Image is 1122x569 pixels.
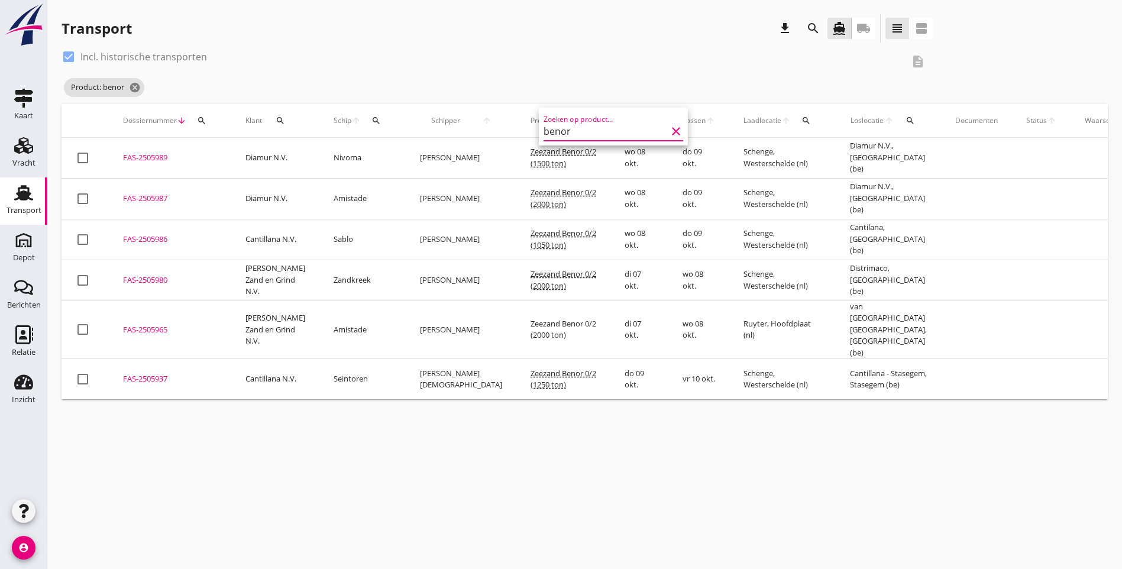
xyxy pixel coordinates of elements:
[669,124,683,138] i: clear
[743,115,781,126] span: Laadlocatie
[836,138,941,179] td: Diamur N.V., [GEOGRAPHIC_DATA] (be)
[610,138,668,179] td: wo 08 okt.
[729,178,836,219] td: Schenge, Westerschelde (nl)
[406,359,516,400] td: [PERSON_NAME][DEMOGRAPHIC_DATA]
[471,116,502,125] i: arrow_upward
[406,138,516,179] td: [PERSON_NAME]
[610,260,668,300] td: di 07 okt.
[668,138,729,179] td: do 09 okt.
[668,359,729,400] td: vr 10 okt.
[729,219,836,260] td: Schenge, Westerschelde (nl)
[906,116,915,125] i: search
[856,21,871,35] i: local_shipping
[12,348,35,356] div: Relatie
[12,159,35,167] div: Vracht
[319,138,406,179] td: Nivoma
[197,116,206,125] i: search
[706,116,715,125] i: arrow_upward
[668,260,729,300] td: wo 08 okt.
[1047,116,1056,125] i: arrow_upward
[668,219,729,260] td: do 09 okt.
[806,21,820,35] i: search
[231,219,319,260] td: Cantillana N.V.
[668,300,729,359] td: wo 08 okt.
[531,368,596,390] span: Zeezand Benor 0/2 (1250 ton)
[544,122,667,141] input: Zoeken op product...
[531,146,596,169] span: Zeezand Benor 0/2 (1500 ton)
[80,51,207,63] label: Incl. historische transporten
[668,178,729,219] td: do 09 okt.
[123,324,217,336] div: FAS-2505965
[836,260,941,300] td: Distrimaco, [GEOGRAPHIC_DATA] (be)
[371,116,381,125] i: search
[832,21,846,35] i: directions_boat
[123,115,177,126] span: Dossiernummer
[778,21,792,35] i: download
[123,152,217,164] div: FAS-2505989
[12,536,35,560] i: account_circle
[123,373,217,385] div: FAS-2505937
[914,21,929,35] i: view_agenda
[334,115,351,126] span: Schip
[177,116,186,125] i: arrow_downward
[1026,115,1047,126] span: Status
[836,359,941,400] td: Cantillana - Stasegem, Stasegem (be)
[319,359,406,400] td: Seintoren
[836,219,941,260] td: Cantilana, [GEOGRAPHIC_DATA] (be)
[955,115,998,126] div: Documenten
[890,21,904,35] i: view_headline
[62,19,132,38] div: Transport
[850,115,884,126] span: Loslocatie
[13,254,35,261] div: Depot
[406,300,516,359] td: [PERSON_NAME]
[7,206,41,214] div: Transport
[231,300,319,359] td: [PERSON_NAME] Zand en Grind N.V.
[123,274,217,286] div: FAS-2505980
[610,300,668,359] td: di 07 okt.
[610,178,668,219] td: wo 08 okt.
[12,396,35,403] div: Inzicht
[319,178,406,219] td: Amistade
[319,260,406,300] td: Zandkreek
[610,219,668,260] td: wo 08 okt.
[729,260,836,300] td: Schenge, Westerschelde (nl)
[836,300,941,359] td: van [GEOGRAPHIC_DATA] [GEOGRAPHIC_DATA], [GEOGRAPHIC_DATA] (be)
[2,3,45,47] img: logo-small.a267ee39.svg
[406,260,516,300] td: [PERSON_NAME]
[516,300,610,359] td: Zeezand Benor 0/2 (2000 ton)
[531,187,596,209] span: Zeezand Benor 0/2 (2000 ton)
[319,219,406,260] td: Sablo
[14,112,33,119] div: Kaart
[420,115,471,126] span: Schipper
[884,116,895,125] i: arrow_upward
[729,138,836,179] td: Schenge, Westerschelde (nl)
[7,301,41,309] div: Berichten
[123,193,217,205] div: FAS-2505987
[729,359,836,400] td: Schenge, Westerschelde (nl)
[245,106,305,135] div: Klant
[231,260,319,300] td: [PERSON_NAME] Zand en Grind N.V.
[406,219,516,260] td: [PERSON_NAME]
[610,359,668,400] td: do 09 okt.
[531,269,596,291] span: Zeezand Benor 0/2 (2000 ton)
[781,116,791,125] i: arrow_upward
[836,178,941,219] td: Diamur N.V., [GEOGRAPHIC_DATA] (be)
[64,78,144,97] span: Product: benor
[729,300,836,359] td: Ruyter, Hoofdplaat (nl)
[406,178,516,219] td: [PERSON_NAME]
[231,138,319,179] td: Diamur N.V.
[123,234,217,245] div: FAS-2505986
[351,116,361,125] i: arrow_upward
[531,228,596,250] span: Zeezand Benor 0/2 (1050 ton)
[276,116,285,125] i: search
[129,82,141,93] i: cancel
[319,300,406,359] td: Amistade
[231,359,319,400] td: Cantillana N.V.
[231,178,319,219] td: Diamur N.V.
[801,116,811,125] i: search
[531,115,556,126] span: Product
[683,115,706,126] span: Lossen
